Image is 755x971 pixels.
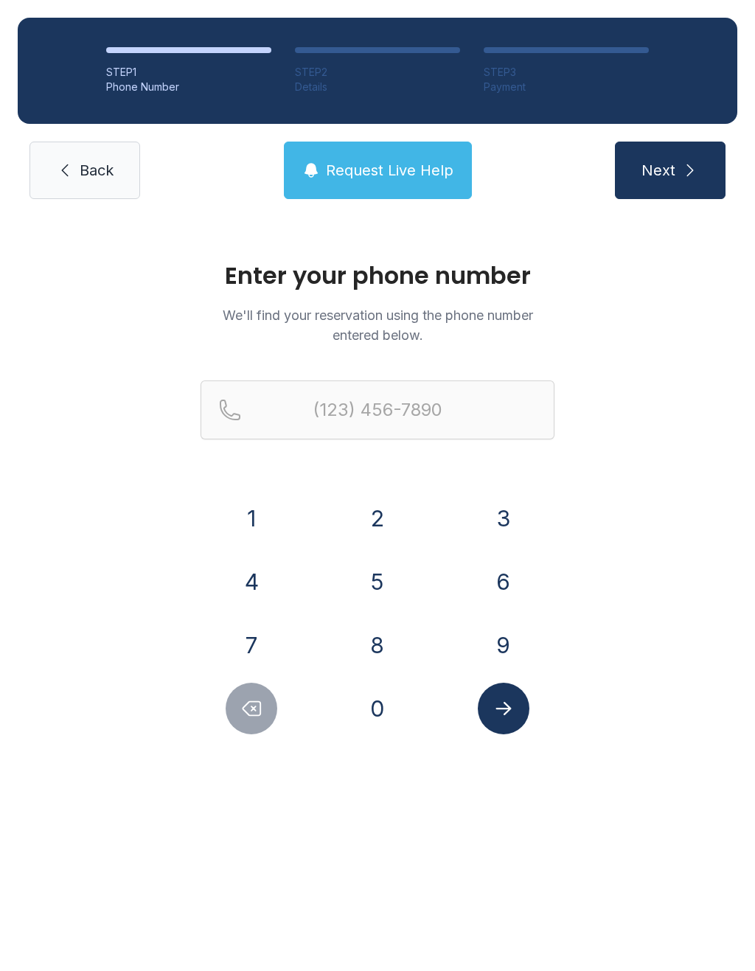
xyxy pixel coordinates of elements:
[106,80,271,94] div: Phone Number
[352,493,403,544] button: 2
[478,493,529,544] button: 3
[478,556,529,608] button: 6
[226,619,277,671] button: 7
[352,619,403,671] button: 8
[226,683,277,734] button: Delete number
[80,160,114,181] span: Back
[478,619,529,671] button: 9
[478,683,529,734] button: Submit lookup form
[352,556,403,608] button: 5
[484,65,649,80] div: STEP 3
[106,65,271,80] div: STEP 1
[352,683,403,734] button: 0
[641,160,675,181] span: Next
[484,80,649,94] div: Payment
[201,305,554,345] p: We'll find your reservation using the phone number entered below.
[201,380,554,439] input: Reservation phone number
[201,264,554,288] h1: Enter your phone number
[226,493,277,544] button: 1
[226,556,277,608] button: 4
[295,80,460,94] div: Details
[295,65,460,80] div: STEP 2
[326,160,453,181] span: Request Live Help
